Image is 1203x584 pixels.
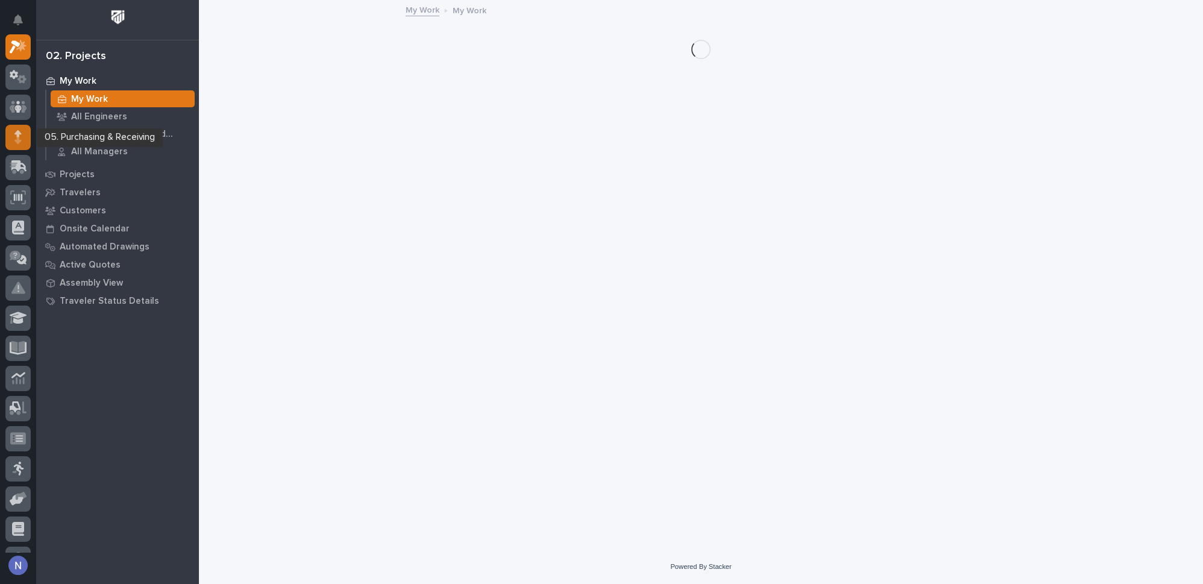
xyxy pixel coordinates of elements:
[60,169,95,180] p: Projects
[670,563,731,570] a: Powered By Stacker
[46,143,199,160] a: All Managers
[36,72,199,90] a: My Work
[36,201,199,219] a: Customers
[15,14,31,34] div: Notifications
[71,94,108,105] p: My Work
[107,6,129,28] img: Workspace Logo
[36,165,199,183] a: Projects
[60,278,123,289] p: Assembly View
[36,256,199,274] a: Active Quotes
[71,129,190,140] p: Project Managers and Engineers
[60,206,106,216] p: Customers
[60,224,130,234] p: Onsite Calendar
[46,108,199,125] a: All Engineers
[60,76,96,87] p: My Work
[60,296,159,307] p: Traveler Status Details
[453,3,486,16] p: My Work
[406,2,439,16] a: My Work
[36,219,199,237] a: Onsite Calendar
[36,274,199,292] a: Assembly View
[46,50,106,63] div: 02. Projects
[71,111,127,122] p: All Engineers
[5,553,31,578] button: users-avatar
[46,125,199,142] a: Project Managers and Engineers
[71,146,128,157] p: All Managers
[60,187,101,198] p: Travelers
[5,7,31,33] button: Notifications
[60,260,121,271] p: Active Quotes
[36,183,199,201] a: Travelers
[36,292,199,310] a: Traveler Status Details
[36,237,199,256] a: Automated Drawings
[46,90,199,107] a: My Work
[60,242,149,253] p: Automated Drawings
